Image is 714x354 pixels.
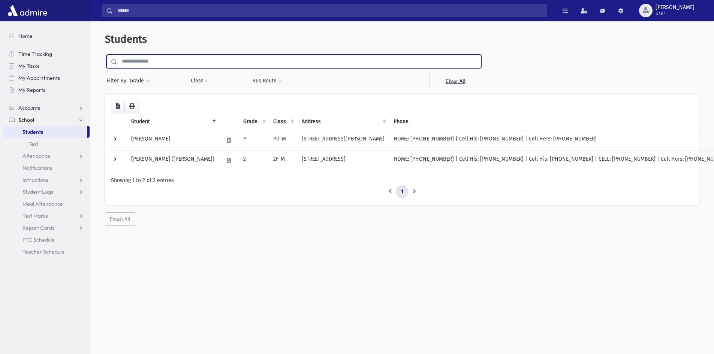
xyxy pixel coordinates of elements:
button: Grade [129,74,150,88]
span: My Appointments [18,75,60,81]
a: Attendance [3,150,90,162]
span: My Reports [18,87,45,93]
button: Bus Route [252,74,282,88]
th: Address: activate to sort column ascending [297,113,389,130]
a: Teacher Schedule [3,246,90,258]
a: Infractions [3,174,90,186]
span: Time Tracking [18,51,52,57]
button: Print [124,100,139,113]
span: PTC Schedule [22,236,55,243]
a: Students [3,126,87,138]
td: 2F-M [269,150,297,170]
div: Showing 1 to 2 of 2 entries [111,176,693,184]
a: My Reports [3,84,90,96]
td: [STREET_ADDRESS][PERSON_NAME] [297,130,389,150]
span: Students [22,128,43,135]
a: Test [3,138,90,150]
span: Test Marks [22,212,48,219]
button: CSV [111,100,125,113]
span: User [656,10,695,16]
a: Meal Attendance [3,198,90,210]
a: Notifications [3,162,90,174]
a: Student Logs [3,186,90,198]
a: Home [3,30,90,42]
span: My Tasks [18,63,39,69]
a: School [3,114,90,126]
span: Infractions [22,176,48,183]
a: PTC Schedule [3,234,90,246]
span: Students [105,33,147,45]
a: Report Cards [3,222,90,234]
span: School [18,117,34,123]
th: Grade: activate to sort column ascending [239,113,269,130]
a: My Tasks [3,60,90,72]
span: Report Cards [22,224,54,231]
span: Meal Attendance [22,200,63,207]
a: Accounts [3,102,90,114]
a: 1 [396,185,408,199]
th: Student: activate to sort column descending [127,113,219,130]
input: Search [113,4,547,17]
td: P [239,130,269,150]
button: Email All [105,212,135,226]
a: My Appointments [3,72,90,84]
span: Home [18,33,33,39]
span: Accounts [18,105,40,111]
td: [PERSON_NAME] ([PERSON_NAME]) [127,150,219,170]
td: 2 [239,150,269,170]
a: Time Tracking [3,48,90,60]
td: [STREET_ADDRESS] [297,150,389,170]
span: Attendance [22,152,50,159]
td: [PERSON_NAME] [127,130,219,150]
span: Notifications [22,164,52,171]
span: [PERSON_NAME] [656,4,695,10]
a: Clear All [429,74,481,88]
td: PD-M [269,130,297,150]
th: Class: activate to sort column ascending [269,113,297,130]
span: Filter By [106,77,129,85]
span: Teacher Schedule [22,248,64,255]
button: Class [190,74,209,88]
a: Test Marks [3,210,90,222]
span: Student Logs [22,188,53,195]
img: AdmirePro [6,3,49,18]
